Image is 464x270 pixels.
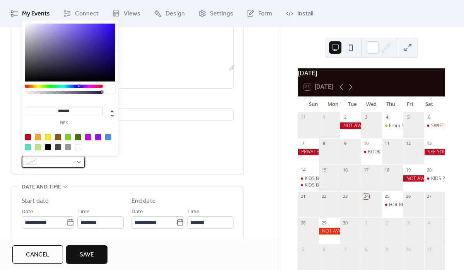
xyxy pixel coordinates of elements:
[405,141,411,146] div: 12
[298,68,445,78] div: [DATE]
[362,97,381,112] div: Wed
[426,114,432,120] div: 6
[426,167,432,173] div: 20
[405,246,411,252] div: 10
[342,167,348,173] div: 16
[384,220,390,226] div: 2
[363,246,369,252] div: 8
[210,9,233,19] span: Settings
[405,220,411,226] div: 3
[22,98,232,107] div: Location
[75,9,99,19] span: Connect
[342,246,348,252] div: 7
[298,149,319,155] div: PRIVATE BOOKING
[131,207,143,217] span: Date
[323,97,343,112] div: Mon
[148,3,191,24] a: Design
[12,245,63,264] button: Cancel
[75,134,81,140] div: #417505
[80,250,94,260] span: Save
[403,175,424,182] div: NOT AVAILABLE
[55,144,61,150] div: #4A4A4A
[95,134,101,140] div: #9013FE
[426,220,432,226] div: 4
[405,114,411,120] div: 5
[187,207,200,217] span: Time
[342,114,348,120] div: 2
[25,121,103,125] label: hex
[342,194,348,199] div: 23
[22,9,50,19] span: My Events
[305,175,353,182] div: KIDS BIRTHDAY PARTY
[22,183,61,192] span: Date and time
[5,3,56,24] a: My Events
[26,250,49,260] span: Cancel
[66,245,107,264] button: Save
[342,141,348,146] div: 9
[426,141,432,146] div: 13
[363,194,369,199] div: 24
[426,194,432,199] div: 27
[305,182,353,188] div: KIDS BIRTHDAY PARTY
[342,220,348,226] div: 30
[22,197,49,206] div: Start date
[298,182,319,188] div: KIDS BIRTHDAY PARTY
[384,194,390,199] div: 25
[321,194,327,199] div: 22
[300,220,306,226] div: 28
[321,167,327,173] div: 15
[363,114,369,120] div: 3
[35,144,41,150] div: #B8E986
[389,122,452,129] div: From Field To Vase Workshop
[424,175,445,182] div: KIDS PARTY
[319,228,339,234] div: NOT AVAILABLE
[75,144,81,150] div: #FFFFFF
[31,238,46,248] span: All day
[193,3,239,24] a: Settings
[300,141,306,146] div: 7
[297,9,313,19] span: Install
[165,9,185,19] span: Design
[431,175,456,182] div: KIDS PARTY
[105,134,111,140] div: #4A90E2
[343,97,362,112] div: Tue
[25,144,31,150] div: #50E3C2
[65,144,71,150] div: #9B9B9B
[106,3,146,24] a: Views
[426,246,432,252] div: 11
[45,134,51,140] div: #F8E71C
[361,149,382,155] div: BOOK CLUB MEETING
[384,246,390,252] div: 9
[77,207,90,217] span: Time
[45,144,51,150] div: #000000
[55,134,61,140] div: #8B572A
[340,122,361,129] div: NOT AVAILABLE
[300,246,306,252] div: 5
[405,167,411,173] div: 19
[321,220,327,226] div: 29
[363,220,369,226] div: 1
[384,114,390,120] div: 4
[381,97,400,112] div: Thu
[384,141,390,146] div: 11
[124,9,140,19] span: Views
[300,167,306,173] div: 14
[258,9,272,19] span: Form
[400,97,420,112] div: Fri
[363,141,369,146] div: 10
[321,141,327,146] div: 8
[85,134,91,140] div: #BD10E0
[300,194,306,199] div: 21
[363,167,369,173] div: 17
[368,149,415,155] div: BOOK CLUB MEETING
[22,207,33,217] span: Date
[424,149,445,155] div: SEE YOU IN SEPT CAR SHOW
[25,134,31,140] div: #D0021B
[424,122,445,129] div: SWIFTIE BIRTHDAY PARTY
[298,175,319,182] div: KIDS BIRTHDAY PARTY
[420,97,439,112] div: Sat
[321,114,327,120] div: 1
[382,122,403,129] div: From Field To Vase Workshop
[382,202,403,208] div: HOCKEY MOMS CRAFTY WORKSHOP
